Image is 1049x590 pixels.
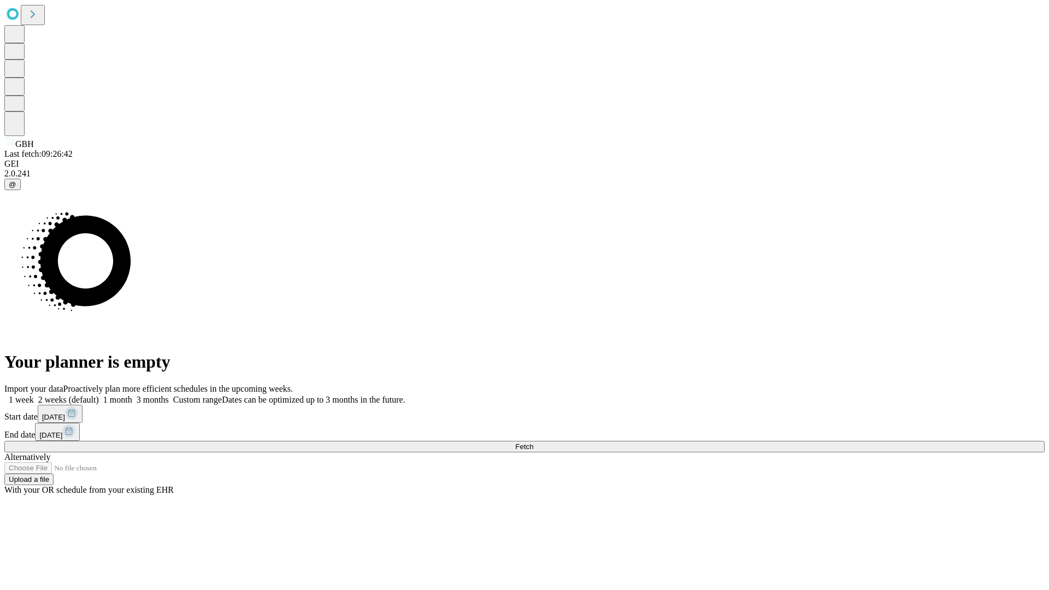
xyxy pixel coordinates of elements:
[103,395,132,404] span: 1 month
[4,352,1045,372] h1: Your planner is empty
[38,395,99,404] span: 2 weeks (default)
[173,395,222,404] span: Custom range
[38,405,82,423] button: [DATE]
[4,423,1045,441] div: End date
[137,395,169,404] span: 3 months
[515,442,533,451] span: Fetch
[15,139,34,149] span: GBH
[4,452,50,462] span: Alternatively
[4,159,1045,169] div: GEI
[4,384,63,393] span: Import your data
[39,431,62,439] span: [DATE]
[42,413,65,421] span: [DATE]
[9,395,34,404] span: 1 week
[222,395,405,404] span: Dates can be optimized up to 3 months in the future.
[4,169,1045,179] div: 2.0.241
[4,179,21,190] button: @
[4,474,54,485] button: Upload a file
[4,149,73,158] span: Last fetch: 09:26:42
[4,405,1045,423] div: Start date
[9,180,16,188] span: @
[63,384,293,393] span: Proactively plan more efficient schedules in the upcoming weeks.
[35,423,80,441] button: [DATE]
[4,441,1045,452] button: Fetch
[4,485,174,494] span: With your OR schedule from your existing EHR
